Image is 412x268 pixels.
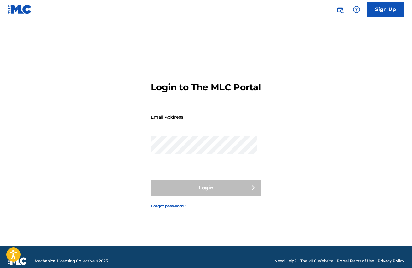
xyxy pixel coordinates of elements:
[8,5,32,14] img: MLC Logo
[334,3,346,16] a: Public Search
[336,6,344,13] img: search
[353,6,360,13] img: help
[337,258,374,264] a: Portal Terms of Use
[367,2,404,17] a: Sign Up
[274,258,297,264] a: Need Help?
[35,258,108,264] span: Mechanical Licensing Collective © 2025
[350,3,363,16] div: Help
[300,258,333,264] a: The MLC Website
[151,82,261,93] h3: Login to The MLC Portal
[378,258,404,264] a: Privacy Policy
[151,203,186,209] a: Forgot password?
[8,257,27,265] img: logo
